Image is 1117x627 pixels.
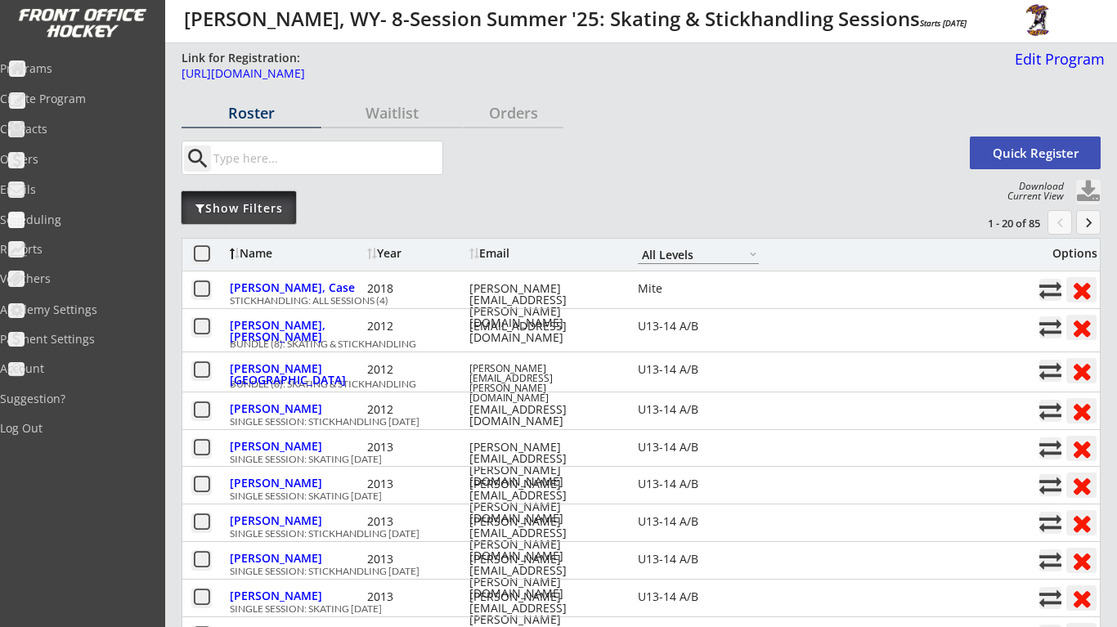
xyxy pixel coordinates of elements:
div: [PERSON_NAME][GEOGRAPHIC_DATA] [230,363,363,386]
div: [PERSON_NAME][EMAIL_ADDRESS][PERSON_NAME][DOMAIN_NAME] [469,516,617,562]
button: Remove from roster (no refund) [1066,358,1097,383]
div: U13-14 A/B [638,441,759,453]
div: SINGLE SESSION: STICKHANDLING [DATE] [230,417,1030,427]
button: Remove from roster (no refund) [1066,398,1097,423]
button: Move player [1039,587,1061,609]
div: [PERSON_NAME][EMAIL_ADDRESS][PERSON_NAME][DOMAIN_NAME] [469,364,617,403]
div: U13-14 A/B [638,404,759,415]
div: SINGLE SESSION: SKATING [DATE] [230,491,1030,501]
button: Move player [1039,400,1061,422]
div: 2013 [367,516,465,527]
button: Remove from roster (no refund) [1066,436,1097,461]
div: [PERSON_NAME][EMAIL_ADDRESS][PERSON_NAME][DOMAIN_NAME] [469,283,617,329]
div: Roster [182,105,321,120]
div: BUNDLE (8): SKATING & STICKHANDLING [230,339,1030,349]
div: 2012 [367,404,465,415]
div: Link for Registration: [182,50,303,66]
div: 1 - 20 of 85 [955,216,1040,231]
div: Name [230,248,363,259]
div: SINGLE SESSION: SKATING [DATE] [230,455,1030,464]
div: [PERSON_NAME][EMAIL_ADDRESS][PERSON_NAME][DOMAIN_NAME] [469,441,617,487]
button: search [184,146,211,172]
div: [EMAIL_ADDRESS][DOMAIN_NAME] [469,320,617,343]
div: [EMAIL_ADDRESS][DOMAIN_NAME] [469,404,617,427]
button: Move player [1039,549,1061,571]
div: SINGLE SESSION: SKATING [DATE] [230,604,1030,614]
button: Remove from roster (no refund) [1066,510,1097,535]
div: 2013 [367,441,465,453]
button: Move player [1039,316,1061,338]
button: keyboard_arrow_right [1076,210,1101,235]
button: Move player [1039,512,1061,534]
button: Move player [1039,437,1061,459]
button: Move player [1039,474,1061,496]
div: STICKHANDLING: ALL SESSIONS (4) [230,296,1030,306]
a: Edit Program [1008,52,1105,80]
div: [PERSON_NAME], Case [230,282,363,293]
div: [PERSON_NAME] [230,441,363,452]
button: Remove from roster (no refund) [1066,548,1097,573]
div: Email [469,248,617,259]
input: Type here... [210,141,442,174]
div: U13-14 A/B [638,364,759,375]
div: [PERSON_NAME][EMAIL_ADDRESS][PERSON_NAME][DOMAIN_NAME] [469,553,617,599]
div: BUNDLE (8): SKATING & STICKHANDLING [230,379,1030,389]
div: U13-14 A/B [638,591,759,602]
div: SINGLE SESSION: STICKHANDLING [DATE] [230,567,1030,576]
div: U13-14 A/B [638,478,759,490]
button: Remove from roster (no refund) [1066,472,1097,498]
div: 2012 [367,364,465,375]
div: 2012 [367,320,465,332]
div: [PERSON_NAME] [230,515,363,526]
button: Remove from roster (no refund) [1066,277,1097,302]
div: [PERSON_NAME] [230,477,363,489]
div: Show Filters [182,200,296,217]
div: Download Current View [999,181,1064,201]
div: Waitlist [322,105,462,120]
div: [PERSON_NAME] [230,403,363,414]
div: [PERSON_NAME], [PERSON_NAME] [230,320,363,343]
div: [URL][DOMAIN_NAME] [182,68,1004,79]
div: [PERSON_NAME] [230,553,363,564]
div: Edit Program [1008,52,1105,66]
div: Mite [638,283,759,294]
button: Quick Register [970,137,1101,169]
div: U13-14 A/B [638,516,759,527]
div: [PERSON_NAME][EMAIL_ADDRESS][PERSON_NAME][DOMAIN_NAME] [469,478,617,524]
div: Orders [463,105,563,120]
div: 2013 [367,478,465,490]
a: [URL][DOMAIN_NAME] [182,68,1004,88]
button: chevron_left [1047,210,1072,235]
button: Remove from roster (no refund) [1066,585,1097,611]
div: U13-14 A/B [638,320,759,332]
button: Remove from roster (no refund) [1066,315,1097,340]
div: SINGLE SESSION: STICKHANDLING [DATE] [230,529,1030,539]
div: U13-14 A/B [638,553,759,565]
button: Move player [1039,360,1061,382]
div: 2013 [367,591,465,602]
button: Move player [1039,279,1061,301]
div: Options [1039,248,1097,259]
button: Click to download full roster. Your browser settings may try to block it, check your security set... [1076,180,1101,204]
div: [PERSON_NAME] [230,590,363,602]
div: 2013 [367,553,465,565]
div: 2018 [367,283,465,294]
div: Year [367,248,465,259]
